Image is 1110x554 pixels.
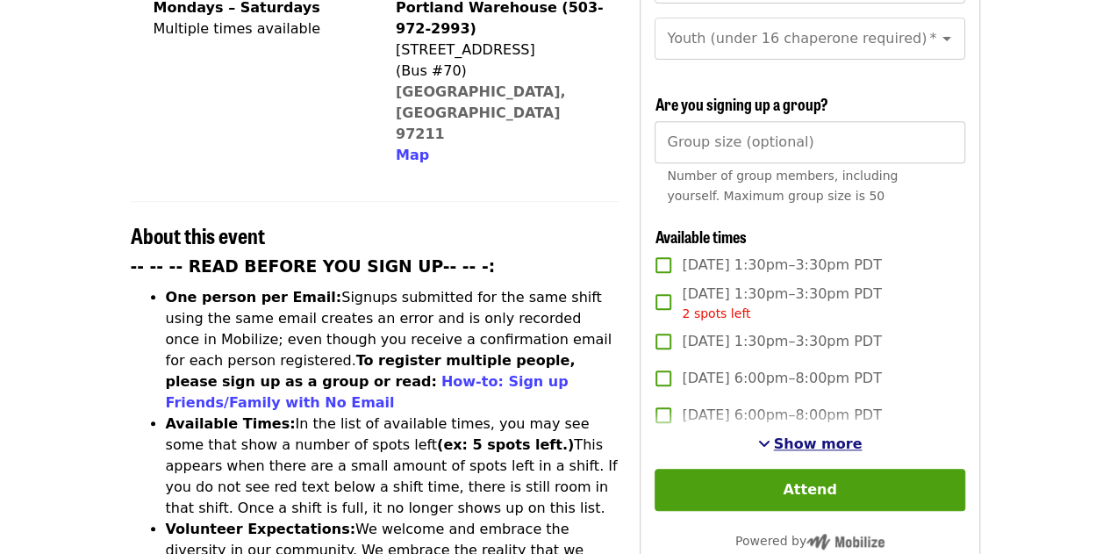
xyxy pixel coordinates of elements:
span: Available times [655,225,746,248]
strong: -- -- -- READ BEFORE YOU SIGN UP-- -- -: [131,257,496,276]
span: [DATE] 1:30pm–3:30pm PDT [682,255,881,276]
input: [object Object] [655,121,964,163]
span: About this event [131,219,265,250]
span: [DATE] 6:00pm–8:00pm PDT [682,405,881,426]
a: [GEOGRAPHIC_DATA], [GEOGRAPHIC_DATA] 97211 [396,83,566,142]
strong: To register multiple people, please sign up as a group or read: [166,352,576,390]
strong: (ex: 5 spots left.) [437,436,574,453]
strong: Available Times: [166,415,296,432]
span: Map [396,147,429,163]
button: See more timeslots [758,434,863,455]
span: Show more [774,435,863,452]
li: Signups submitted for the same shift using the same email creates an error and is only recorded o... [166,287,619,414]
button: Attend [655,469,964,511]
span: [DATE] 6:00pm–8:00pm PDT [682,368,881,389]
span: Number of group members, including yourself. Maximum group size is 50 [667,169,898,203]
li: In the list of available times, you may see some that show a number of spots left This appears wh... [166,414,619,519]
span: [DATE] 1:30pm–3:30pm PDT [682,284,881,323]
strong: Volunteer Expectations: [166,521,356,537]
button: Map [396,145,429,166]
a: How-to: Sign up Friends/Family with No Email [166,373,569,411]
strong: One person per Email: [166,289,342,306]
div: (Bus #70) [396,61,605,82]
span: Are you signing up a group? [655,92,827,115]
button: Open [935,26,959,51]
div: Multiple times available [154,18,320,40]
span: [DATE] 1:30pm–3:30pm PDT [682,331,881,352]
img: Powered by Mobilize [806,534,884,550]
div: [STREET_ADDRESS] [396,40,605,61]
span: 2 spots left [682,306,750,320]
span: Powered by [735,534,884,548]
